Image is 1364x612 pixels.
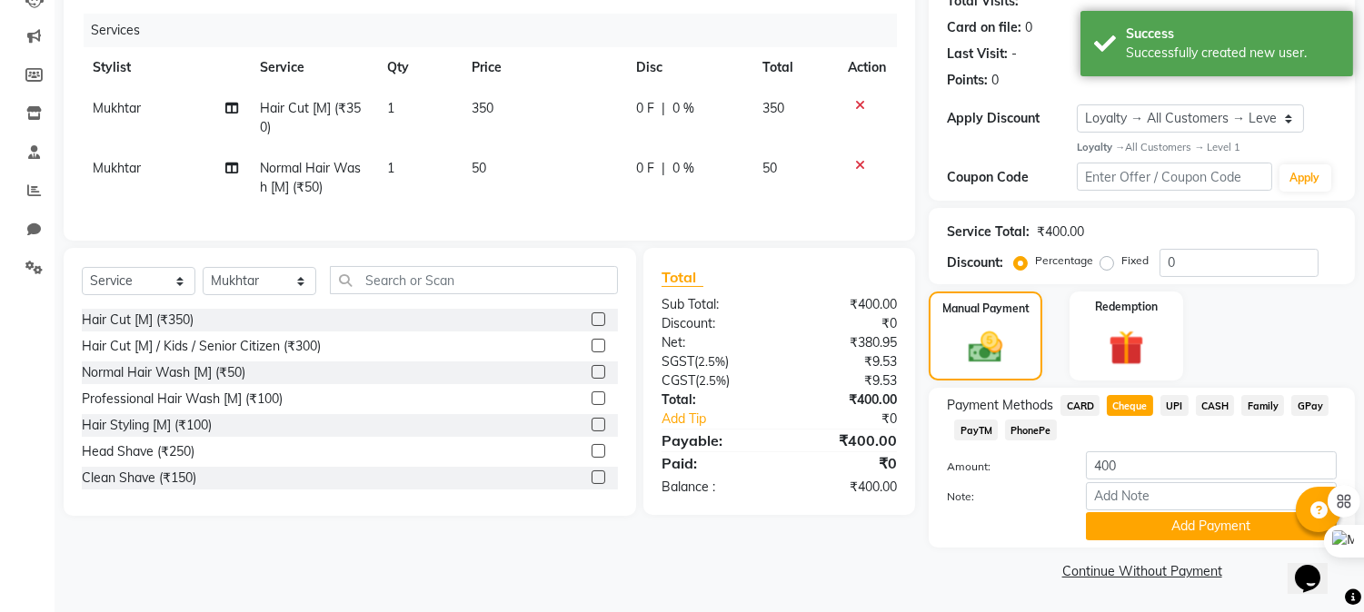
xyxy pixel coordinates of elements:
div: Clean Shave (₹150) [82,469,196,488]
div: - [1011,44,1017,64]
div: Last Visit: [947,44,1008,64]
div: Service Total: [947,222,1030,242]
span: 0 F [636,99,654,118]
a: Add Tip [648,410,801,429]
span: CASH [1196,395,1235,416]
div: Discount: [648,314,780,333]
span: 350 [762,100,784,116]
span: Payment Methods [947,396,1053,415]
span: 0 % [672,159,694,178]
div: Head Shave (₹250) [82,442,194,461]
div: Normal Hair Wash [M] (₹50) [82,363,245,382]
span: 1 [387,100,394,116]
div: ( ) [648,371,780,390]
label: Note: [933,489,1072,505]
div: Hair Cut [M] / Kids / Senior Citizen (₹300) [82,337,321,356]
div: ₹400.00 [780,478,911,497]
span: 350 [472,100,493,116]
h3: Style [7,57,265,77]
div: ₹0 [801,410,911,429]
div: Coupon Code [947,168,1077,187]
button: Apply [1279,164,1331,192]
label: Manual Payment [942,301,1030,317]
th: Qty [376,47,461,88]
div: Discount: [947,253,1003,272]
span: | [662,99,665,118]
span: Mukhtar [93,100,141,116]
div: ₹400.00 [1037,222,1084,242]
span: CARD [1060,395,1100,416]
img: _gift.svg [1098,326,1155,370]
span: 2.5% [699,373,726,388]
label: Redemption [1095,299,1158,315]
input: Enter Offer / Coupon Code [1077,163,1271,191]
div: ₹400.00 [780,295,911,314]
div: Professional Hair Wash [M] (₹100) [82,390,283,409]
a: Continue Without Payment [932,562,1351,581]
button: Add Payment [1086,512,1337,540]
div: ₹0 [780,452,911,474]
iframe: chat widget [1288,539,1346,594]
div: ₹400.00 [780,390,911,410]
div: Apply Discount [947,109,1077,128]
span: 0 % [672,99,694,118]
span: Mukhtar [93,160,141,176]
div: Hair Styling [M] (₹100) [82,416,212,435]
div: Card on file: [947,18,1021,37]
span: UPI [1160,395,1189,416]
strong: Loyalty → [1077,141,1125,153]
th: Total [752,47,838,88]
span: Hair Cut [M] (₹350) [260,100,361,135]
span: 0 F [636,159,654,178]
th: Service [249,47,376,88]
span: Cheque [1107,395,1153,416]
div: Services [84,14,911,47]
label: Fixed [1121,252,1149,269]
span: 2.5% [698,354,725,369]
label: Font Size [7,110,63,125]
input: Search or Scan [330,266,618,294]
input: Add Note [1086,482,1337,510]
span: 50 [762,160,777,176]
span: Family [1241,395,1284,416]
input: Amount [1086,451,1337,479]
div: Total: [648,390,780,410]
span: SGST [662,353,694,370]
div: 0 [991,71,999,90]
div: Hair Cut [M] (₹350) [82,311,194,330]
div: All Customers → Level 1 [1077,140,1337,155]
a: Back to Top [27,24,98,39]
div: Paid: [648,452,780,474]
span: Total [662,268,703,287]
span: PayTM [954,420,998,440]
div: ₹380.95 [780,333,911,352]
span: CGST [662,372,695,389]
div: Success [1126,25,1339,44]
div: ₹9.53 [780,371,911,390]
div: Balance : [648,478,780,497]
span: Normal Hair Wash [M] (₹50) [260,160,361,195]
span: 1 [387,160,394,176]
div: Net: [648,333,780,352]
div: ( ) [648,352,780,371]
th: Stylist [82,47,249,88]
span: GPay [1291,395,1329,416]
img: _cash.svg [958,328,1012,367]
div: Payable: [648,429,780,451]
th: Price [461,47,625,88]
span: PhonePe [1005,420,1057,440]
label: Amount: [933,459,1072,475]
label: Percentage [1035,252,1093,269]
div: ₹9.53 [780,352,911,371]
div: 0 [1025,18,1032,37]
div: Points: [947,71,988,90]
span: 16 px [22,126,51,142]
div: ₹400.00 [780,429,911,451]
div: Outline [7,7,265,24]
th: Action [837,47,897,88]
th: Disc [625,47,752,88]
div: ₹0 [780,314,911,333]
div: Sub Total: [648,295,780,314]
span: | [662,159,665,178]
div: Successfully created new user. [1126,44,1339,63]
